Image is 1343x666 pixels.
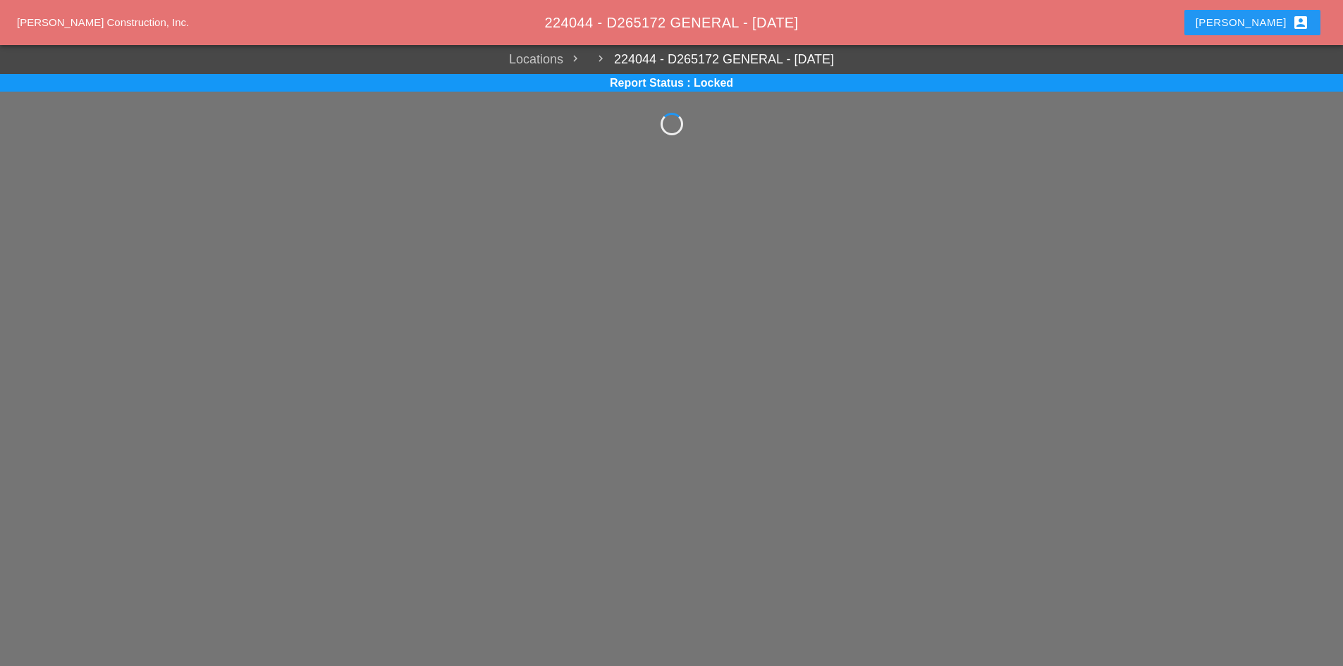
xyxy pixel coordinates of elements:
[544,15,798,30] span: 224044 - D265172 GENERAL - [DATE]
[1292,14,1309,31] i: account_box
[1184,10,1320,35] button: [PERSON_NAME]
[589,50,834,69] a: 224044 - D265172 GENERAL - [DATE]
[509,50,563,69] a: Locations
[1196,14,1309,31] div: [PERSON_NAME]
[17,16,189,28] a: [PERSON_NAME] Construction, Inc.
